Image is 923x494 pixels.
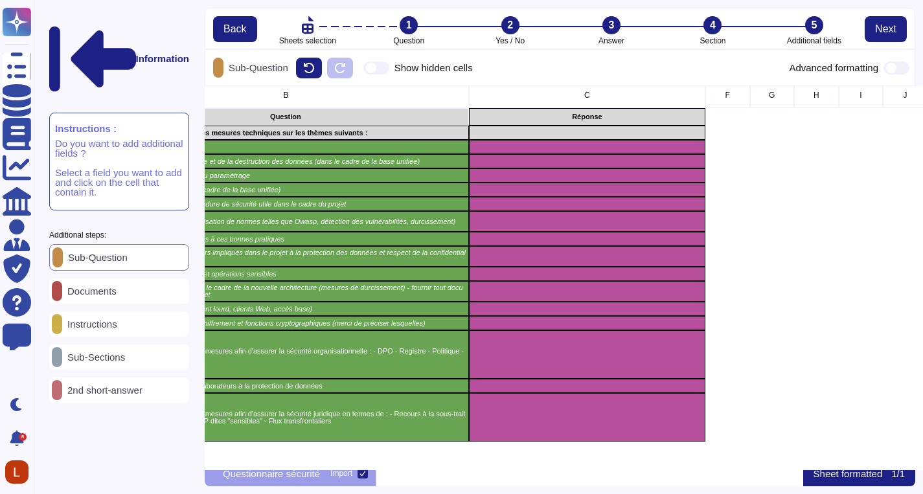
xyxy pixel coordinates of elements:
[358,16,459,45] li: Question
[105,348,467,362] p: Le candidat a mis en place des mesures afin d'assurer la sécurité organisationnelle : - DPO - Reg...
[471,113,703,120] p: Réponse
[105,249,467,264] p: Sensibilisation des collaborateurs impliqués dans le projet à la protection des données et respec...
[136,54,190,63] p: Information
[865,16,907,42] button: Next
[105,144,467,151] p: Gestion des habilitations
[62,385,142,395] p: 2nd short-answer
[584,91,590,99] span: C
[561,16,662,45] li: Answer
[19,433,27,441] div: 8
[789,62,909,74] div: Advanced formatting
[725,91,730,99] span: F
[104,113,467,120] p: Question
[805,16,823,34] div: 5
[49,231,106,239] p: Additional steps:
[769,91,775,99] span: G
[459,16,560,45] li: Yes / No
[903,91,907,99] span: J
[105,320,467,327] p: Mise en place de mesures de chiffrement et fonctions cryptographiques (merci de préciser lesquelles)
[62,352,125,362] p: Sub-Sections
[62,319,117,329] p: Instructions
[602,16,621,34] div: 3
[860,91,861,99] span: I
[55,124,183,133] p: Instructions :
[5,460,28,484] img: user
[394,63,473,73] div: Show hidden cells
[257,16,358,45] li: Sheets selection
[105,271,467,278] p: Prévoir la traçabilité des accès et opérations sensibles
[105,236,467,243] p: Sensibilisation des développeurs à ces bonnes pratiques
[3,458,38,486] button: user
[814,91,819,99] span: H
[105,284,467,298] p: Sécurisation des serveurs dans le cadre de la nouvelle architecture (mesures de durcissement) - f...
[223,24,247,34] span: Back
[875,24,896,34] span: Next
[105,218,467,225] p: Développements sécurisés (utilisation de normes telles que Owasp, détection des vulnérabilités, d...
[223,469,320,478] p: Questionnaire sécurité
[764,16,865,45] li: Additional fields
[213,16,257,42] button: Back
[105,186,467,194] p: Archivage en sécurité (dans le cadre de la base unifiée)
[105,158,467,165] p: Encadrement de la maintenance et de la destruction des données (dans le cadre de la base unifiée)
[62,286,117,296] p: Documents
[105,129,467,137] p: Le candidat a mis en place des mesures techniques sur les thèmes suivants :
[501,16,519,34] div: 2
[105,383,467,390] p: Le candidat sensibilise ses collaborateurs à la protection de données
[283,91,288,99] span: B
[703,16,722,34] div: 4
[63,253,128,262] p: Sub-Question
[105,410,467,425] p: Le candidat a mis en place des mesures afin d'assurer la sécurité juridique en termes de : - Reco...
[662,16,763,45] li: Section
[891,469,905,478] p: 1 / 1
[330,469,352,477] div: Import
[105,172,467,179] p: Procédures de l'installation et du paramétrage
[400,16,418,34] div: 1
[814,469,883,478] p: Sheet formatted
[105,306,467,313] p: Sécurisation des interfaces (client lourd, clients Web, accès base)
[105,201,467,208] p: Procédures - fournir toute procédure de sécurité utile dans le cadre du projet
[55,139,183,197] p: Do you want to add additional fields ? Select a field you want to add and click on the cell that ...
[223,63,288,73] p: Sub-Question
